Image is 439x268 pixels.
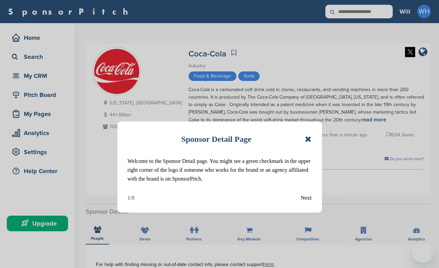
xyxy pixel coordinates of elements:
[412,241,434,263] iframe: Button to launch messaging window
[128,194,134,202] div: 1/8
[128,157,312,183] p: Welcome to the Sponsor Detail page. You might see a green checkmark in the upper right corner of ...
[301,194,312,202] button: Next
[181,132,251,147] h1: Sponsor Detail Page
